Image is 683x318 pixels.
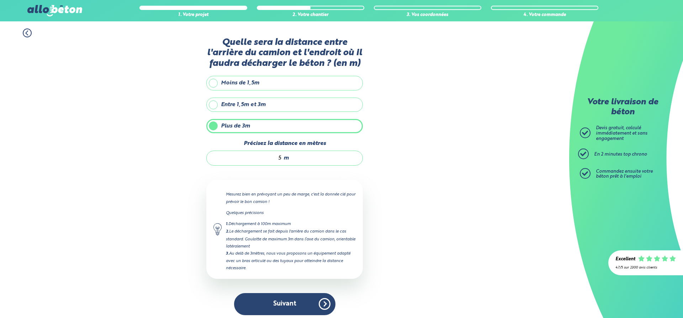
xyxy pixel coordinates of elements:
iframe: Help widget launcher [620,290,675,310]
p: Quelques précisions [226,209,356,217]
p: Mesurez bien en prévoyant un peu de marge, c'est la donnée clé pour prévoir le bon camion ! [226,191,356,205]
strong: 1. [226,222,228,226]
div: Le déchargement se fait depuis l'arrière du camion dans le cas standard. Goulotte de maximum 3m d... [226,228,356,250]
strong: 3. [226,252,229,256]
div: 4. Votre commande [491,12,598,18]
img: allobéton [27,5,82,16]
div: Déchargement à 100m maximum [226,220,356,228]
label: Entre 1,5m et 3m [206,98,363,112]
input: 0 [214,155,282,162]
div: Au delà de 3mètres, nous vous proposons un équipement adapté avec un bras articulé ou des tuyaux ... [226,250,356,272]
span: En 2 minutes top chrono [594,152,647,157]
label: Précisez la distance en mètres [206,140,363,147]
div: 2. Votre chantier [257,12,364,18]
label: Quelle sera la distance entre l'arrière du camion et l'endroit où il faudra décharger le béton ? ... [206,37,363,69]
div: Excellent [615,257,635,262]
div: 1. Votre projet [139,12,247,18]
span: m [284,155,289,161]
div: 4.7/5 sur 2300 avis clients [615,266,676,270]
p: Votre livraison de béton [582,98,663,117]
label: Moins de 1,5m [206,76,363,90]
button: Suivant [234,293,335,315]
div: 3. Vos coordonnées [374,12,481,18]
span: Commandez ensuite votre béton prêt à l'emploi [596,169,653,179]
strong: 2. [226,230,229,234]
span: Devis gratuit, calculé immédiatement et sans engagement [596,126,647,141]
label: Plus de 3m [206,119,363,133]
